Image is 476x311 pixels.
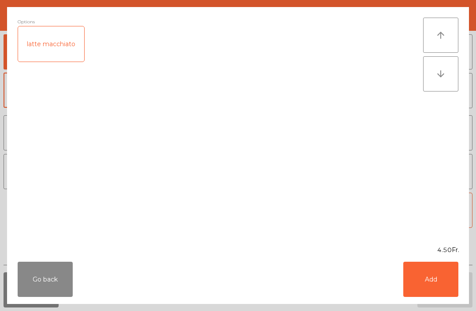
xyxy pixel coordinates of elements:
i: arrow_downward [435,69,446,79]
div: latte macchiato [18,26,84,62]
button: arrow_upward [423,18,458,53]
button: Add [403,262,458,297]
div: 4.50Fr. [7,245,469,255]
span: Options [18,18,35,26]
button: arrow_downward [423,56,458,91]
i: arrow_upward [435,30,446,40]
button: Go back [18,262,73,297]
